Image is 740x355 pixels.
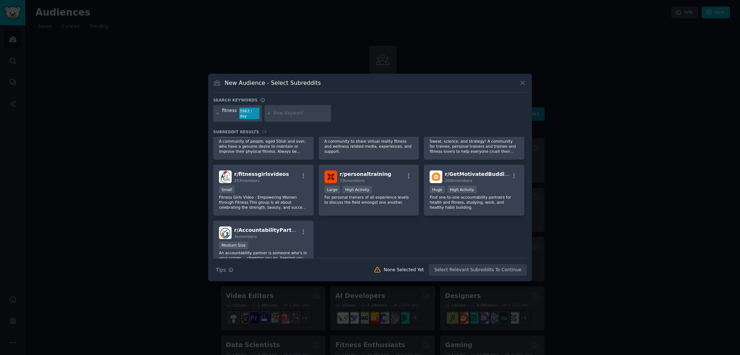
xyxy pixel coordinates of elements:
[234,171,289,177] span: r/ fitnessgirlsvideos
[222,108,237,119] div: fitness
[384,267,424,273] div: None Selected Yet
[216,266,226,274] span: Tips
[213,264,236,276] button: Tips
[430,195,519,210] p: Find one-to-one accountability partners for health and fitness, studying, work, and healthy habit...
[219,195,308,210] p: Fitness Girls Video - Empowering Women through Fitness.This group is all about celebrating the st...
[324,139,413,154] p: A community to share virtual reality fitness and wellness related media, experiences, and support.
[430,139,519,154] p: Sweat, science, and strategy! A community for trainee, personal trainers and trainee and fitness ...
[430,186,445,193] div: Huge
[239,108,259,119] div: 5963 / day
[234,178,259,183] span: 253 members
[340,178,365,183] span: 73k members
[324,170,337,183] img: personaltraining
[225,79,321,87] h3: New Audience - Select Subreddits
[219,242,248,249] div: Medium Size
[219,226,232,239] img: AccountabilityPartner
[219,139,308,154] p: A community of people, aged 50ish and over, who have a genuine desire to maintain or improve thei...
[324,186,340,193] div: Large
[274,110,328,117] input: New Keyword
[213,129,259,134] span: Subreddit Results
[324,195,413,205] p: For personal trainers of all experience levels to discuss the field amongst one another.
[445,178,472,183] span: 200k members
[340,171,391,177] span: r/ personaltraining
[219,186,235,193] div: Small
[430,170,442,183] img: GetMotivatedBuddies
[213,98,258,103] h3: Search keywords
[219,170,232,183] img: fitnessgirlsvideos
[343,186,372,193] div: High Activity
[445,171,511,177] span: r/ GetMotivatedBuddies
[219,250,308,265] p: An accountability partner is someone who’s in your corner — cheering you on, keeping you motivate...
[234,234,257,239] span: 3k members
[262,130,267,134] span: 19
[447,186,477,193] div: High Activity
[234,227,301,233] span: r/ AccountabilityPartner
